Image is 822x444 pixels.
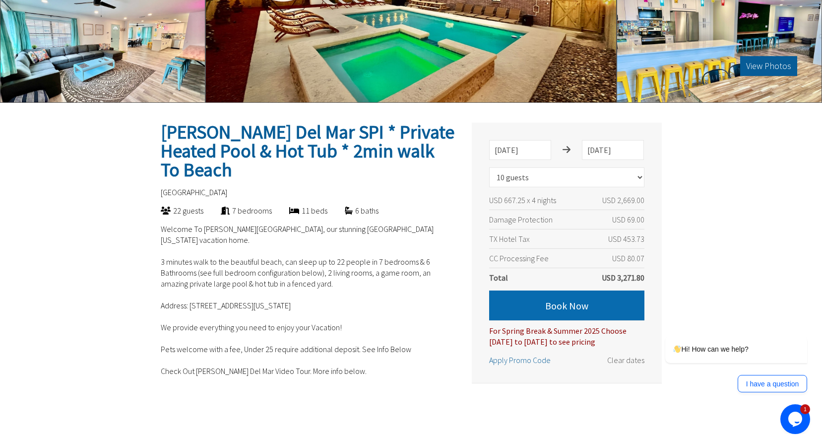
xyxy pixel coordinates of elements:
[608,233,644,244] span: USD 453.73
[607,355,644,365] span: Clear dates
[602,195,644,206] span: USD 2,669.00
[161,187,227,197] span: [GEOGRAPHIC_DATA]
[602,272,644,283] span: USD 3,271.80
[489,355,551,365] span: Apply Promo Code
[612,253,644,264] span: USD 80.07
[633,246,812,399] iframe: chat widget
[489,253,549,263] span: CC Processing Fee
[327,205,379,216] div: 6 baths
[489,140,551,160] input: Check-in
[143,205,203,216] div: 22 guests
[489,215,553,224] span: Damage Protection
[780,404,812,434] iframe: chat widget
[489,234,530,244] span: TX Hotel Tax
[489,195,556,205] span: USD 667.25 x 4 nights
[612,214,644,225] span: USD 69.00
[203,205,272,216] div: 7 bedrooms
[489,320,644,347] div: For Spring Break & Summer 2025 Choose [DATE] to [DATE] to see pricing
[740,56,797,76] button: View Photos
[489,291,644,320] button: Book Now
[489,273,508,283] span: Total
[161,123,454,179] h2: [PERSON_NAME] Del Mar SPI * Private Heated Pool & Hot Tub * 2min walk To Beach
[272,205,327,216] div: 11 beds
[582,140,644,160] input: Check-out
